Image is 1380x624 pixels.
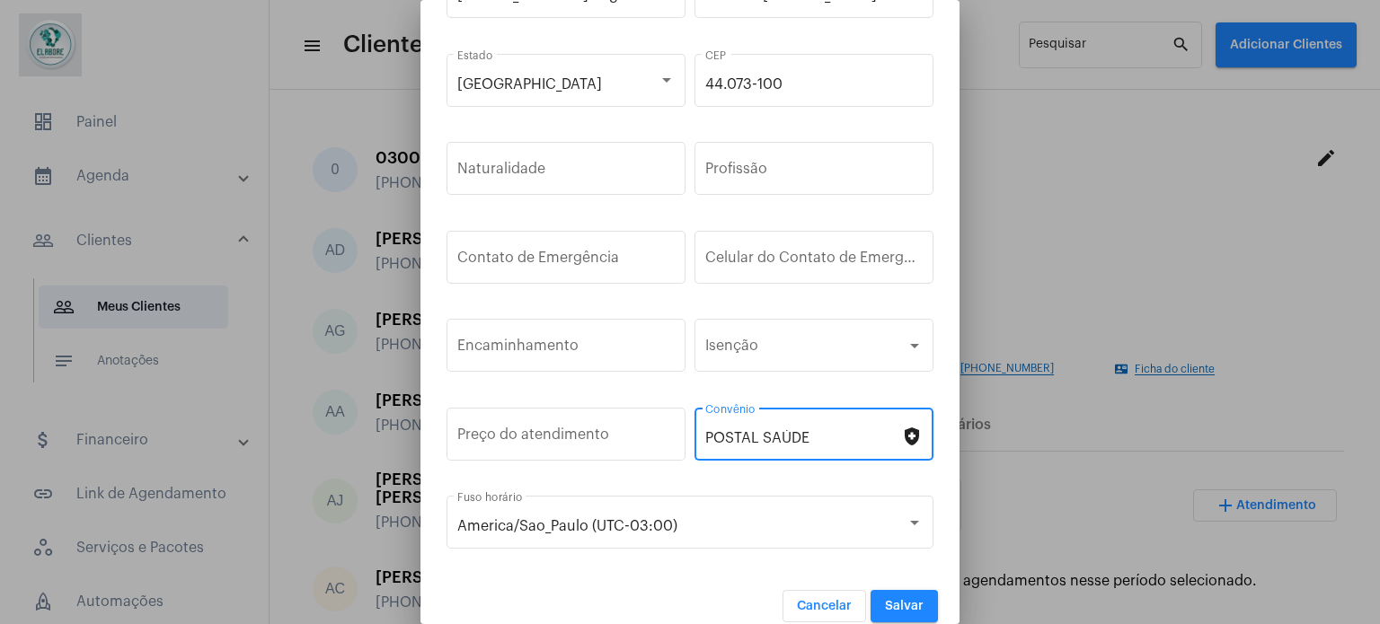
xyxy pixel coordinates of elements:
[457,164,675,180] input: Naturalidade
[783,590,866,622] button: Cancelar
[705,253,923,269] input: Celular do Responsável
[885,600,924,612] span: Salvar
[871,590,938,622] button: Salvar
[797,600,852,612] span: Cancelar
[705,430,901,446] input: Convênio
[457,77,602,92] span: [GEOGRAPHIC_DATA]
[457,341,675,357] input: Encaminhamento
[901,425,923,446] mat-icon: health_and_safety
[705,76,923,92] input: CEP
[457,253,675,269] input: Nome do Responsável
[457,519,677,533] span: America/Sao_Paulo (UTC-03:00)
[457,430,675,446] input: Preço do atendimento
[705,164,923,180] input: Profissão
